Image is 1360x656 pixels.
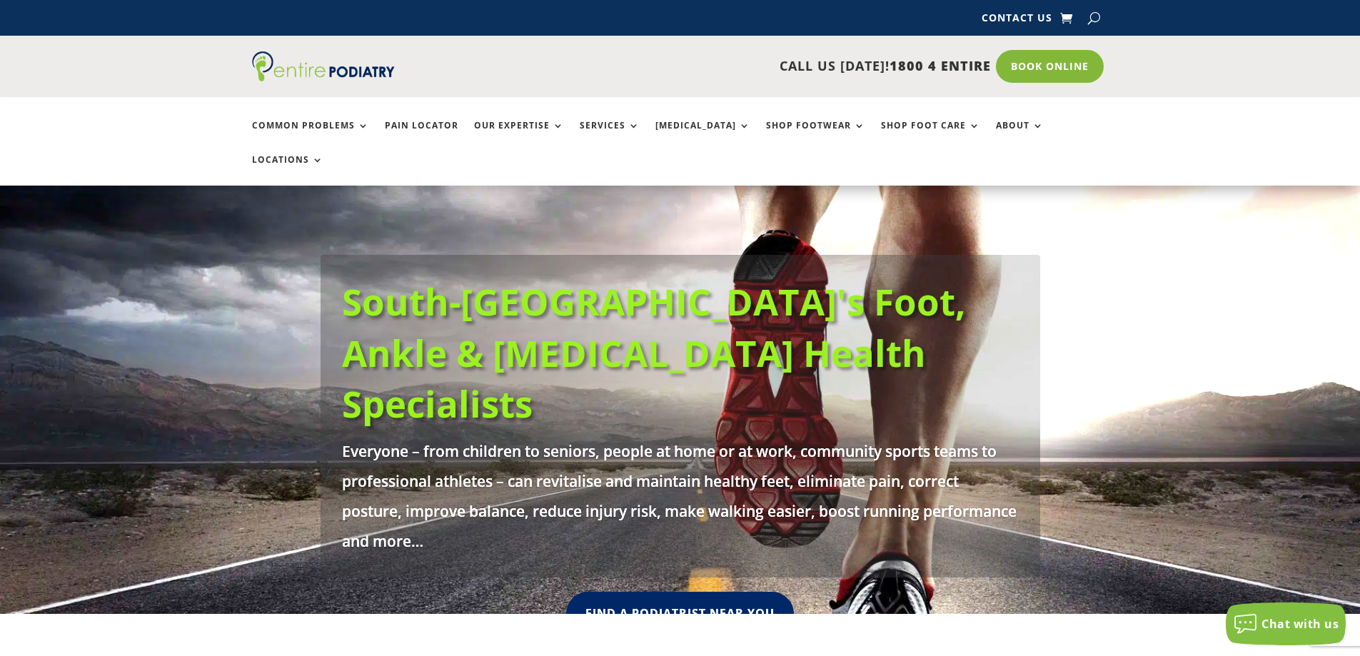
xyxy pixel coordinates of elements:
[881,121,980,151] a: Shop Foot Care
[982,13,1052,29] a: Contact Us
[580,121,640,151] a: Services
[474,121,564,151] a: Our Expertise
[252,70,395,84] a: Entire Podiatry
[996,50,1104,83] a: Book Online
[342,436,1019,556] p: Everyone – from children to seniors, people at home or at work, community sports teams to profess...
[252,155,323,186] a: Locations
[342,276,966,428] a: South-[GEOGRAPHIC_DATA]'s Foot, Ankle & [MEDICAL_DATA] Health Specialists
[1261,616,1339,632] span: Chat with us
[1226,602,1346,645] button: Chat with us
[385,121,458,151] a: Pain Locator
[996,121,1044,151] a: About
[890,57,991,74] span: 1800 4 ENTIRE
[252,121,369,151] a: Common Problems
[655,121,750,151] a: [MEDICAL_DATA]
[766,121,865,151] a: Shop Footwear
[450,57,991,76] p: CALL US [DATE]!
[252,51,395,81] img: logo (1)
[566,592,794,635] a: Find A Podiatrist Near You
